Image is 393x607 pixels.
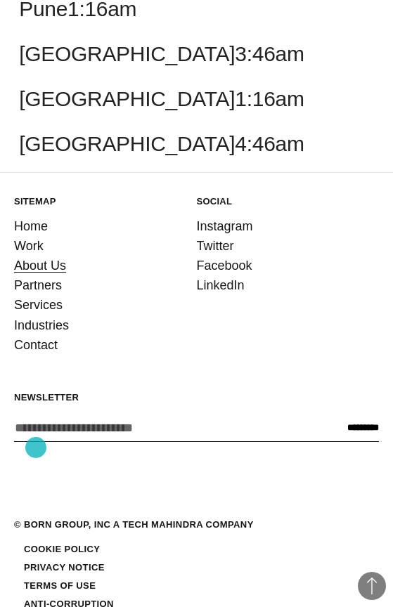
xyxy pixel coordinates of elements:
a: [GEOGRAPHIC_DATA]1:16am [19,87,304,110]
a: [GEOGRAPHIC_DATA]4:46am [19,132,304,155]
a: Privacy Notice [24,562,105,573]
span: 4:46am [235,132,304,155]
a: Terms of Use [24,580,96,591]
div: © BORN GROUP, INC A Tech Mahindra Company [14,518,379,532]
a: Work [14,236,44,256]
a: Facebook [197,256,252,275]
a: Contact [14,335,58,355]
a: Instagram [197,216,253,236]
a: Home [14,216,48,236]
a: Services [14,295,63,315]
a: About Us [14,256,66,275]
h5: Social [197,195,380,207]
a: LinkedIn [197,275,245,295]
h5: Newsletter [14,391,379,403]
span: 3:46am [235,42,304,65]
h5: Sitemap [14,195,197,207]
a: [GEOGRAPHIC_DATA]3:46am [19,42,304,65]
button: Back to Top [358,572,386,600]
a: Industries [14,315,69,335]
a: Cookie Policy [24,544,100,554]
span: 1:16am [235,87,304,110]
a: Partners [14,275,62,295]
a: Twitter [197,236,234,256]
